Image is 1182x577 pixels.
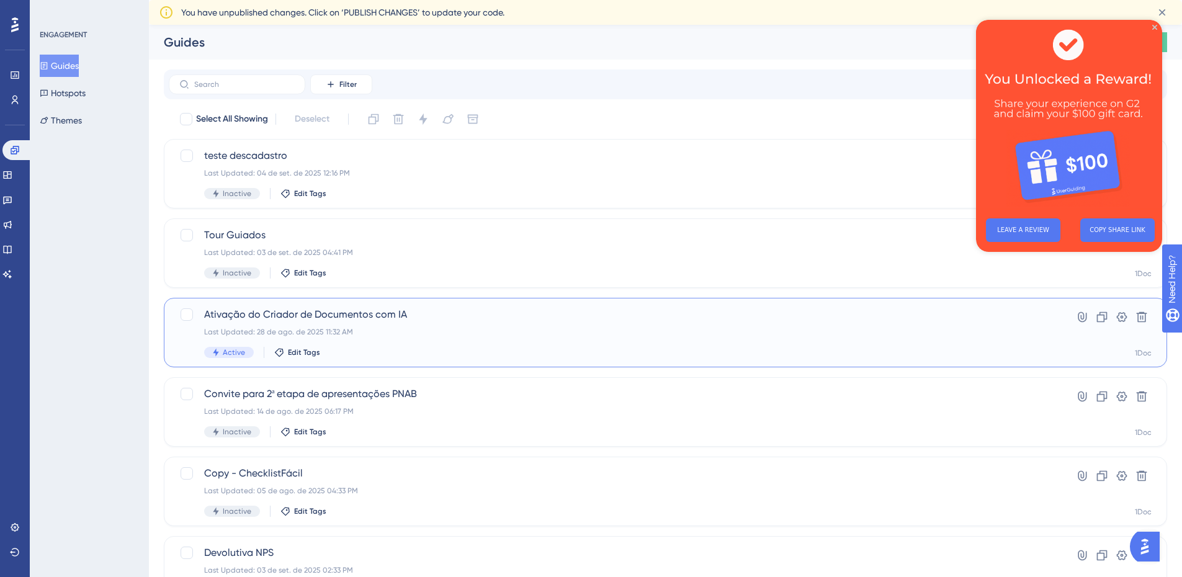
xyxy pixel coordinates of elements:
div: 1Doc [1135,427,1152,437]
button: Edit Tags [280,506,326,516]
div: Last Updated: 05 de ago. de 2025 04:33 PM [204,486,1028,496]
span: teste descadastro [204,148,1028,163]
button: Edit Tags [280,268,326,278]
span: You have unpublished changes. Click on ‘PUBLISH CHANGES’ to update your code. [181,5,504,20]
span: Edit Tags [294,506,326,516]
span: Edit Tags [288,347,320,357]
div: Last Updated: 03 de set. de 2025 04:41 PM [204,248,1028,257]
span: Edit Tags [294,268,326,278]
div: Close Preview [176,5,181,10]
span: Deselect [295,112,329,127]
input: Search [194,80,295,89]
div: Guides [164,34,1062,51]
span: Copy - ChecklistFácil [204,466,1028,481]
div: Last Updated: 04 de set. de 2025 12:16 PM [204,168,1028,178]
div: 1Doc [1135,269,1152,279]
span: Inactive [223,189,251,199]
button: Edit Tags [274,347,320,357]
button: COPY SHARE LINK [104,199,179,222]
span: Inactive [223,506,251,516]
button: Filter [310,74,372,94]
div: 1Doc [1135,348,1152,358]
button: Edit Tags [280,189,326,199]
button: Deselect [284,108,341,130]
span: Select All Showing [196,112,268,127]
div: Last Updated: 28 de ago. de 2025 11:32 AM [204,327,1028,337]
button: Guides [40,55,79,77]
span: Tour Guiados [204,228,1028,243]
div: Last Updated: 14 de ago. de 2025 06:17 PM [204,406,1028,416]
div: Last Updated: 03 de set. de 2025 02:33 PM [204,565,1028,575]
span: Devolutiva NPS [204,545,1028,560]
span: Edit Tags [294,189,326,199]
div: 1Doc [1135,507,1152,517]
span: Active [223,347,245,357]
span: Inactive [223,268,251,278]
button: LEAVE A REVIEW [10,199,84,222]
button: Themes [40,109,82,132]
span: Edit Tags [294,427,326,437]
span: Inactive [223,427,251,437]
span: Filter [339,79,357,89]
button: Hotspots [40,82,86,104]
span: Ativação do Criador de Documentos com IA [204,307,1028,322]
button: Edit Tags [280,427,326,437]
span: Need Help? [29,3,78,18]
iframe: UserGuiding AI Assistant Launcher [1130,528,1167,565]
span: Convite para 2ª etapa de apresentações PNAB [204,387,1028,401]
div: ENGAGEMENT [40,30,87,40]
